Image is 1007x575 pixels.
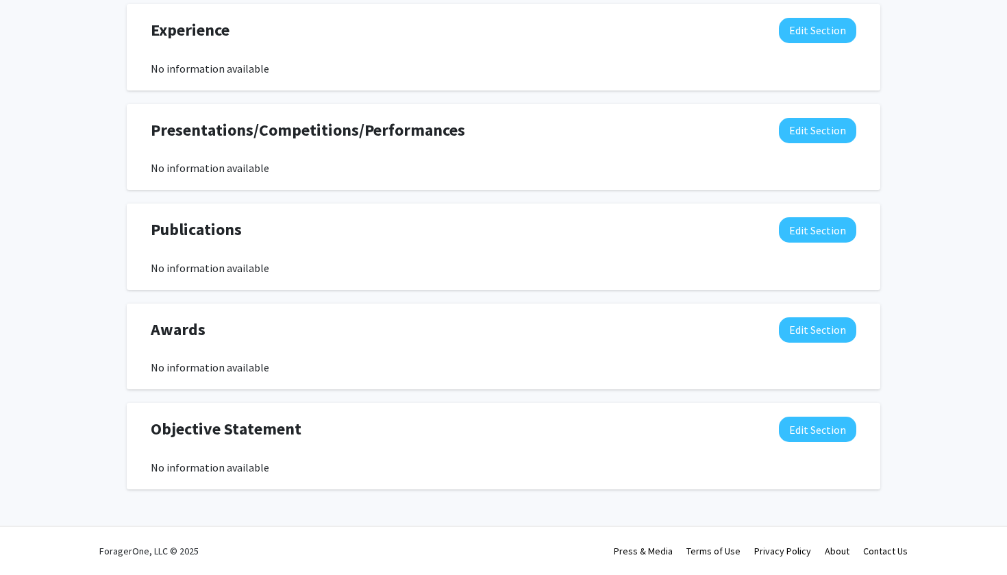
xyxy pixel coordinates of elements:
[151,160,856,176] div: No information available
[686,545,741,557] a: Terms of Use
[151,317,206,342] span: Awards
[10,513,58,565] iframe: Chat
[151,60,856,77] div: No information available
[779,417,856,442] button: Edit Objective Statement
[779,317,856,343] button: Edit Awards
[754,545,811,557] a: Privacy Policy
[151,18,229,42] span: Experience
[779,118,856,143] button: Edit Presentations/Competitions/Performances
[151,260,856,276] div: No information available
[779,217,856,243] button: Edit Publications
[825,545,849,557] a: About
[151,118,465,143] span: Presentations/Competitions/Performances
[151,459,856,476] div: No information available
[151,417,301,441] span: Objective Statement
[151,217,242,242] span: Publications
[614,545,673,557] a: Press & Media
[779,18,856,43] button: Edit Experience
[99,527,199,575] div: ForagerOne, LLC © 2025
[151,359,856,376] div: No information available
[863,545,908,557] a: Contact Us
